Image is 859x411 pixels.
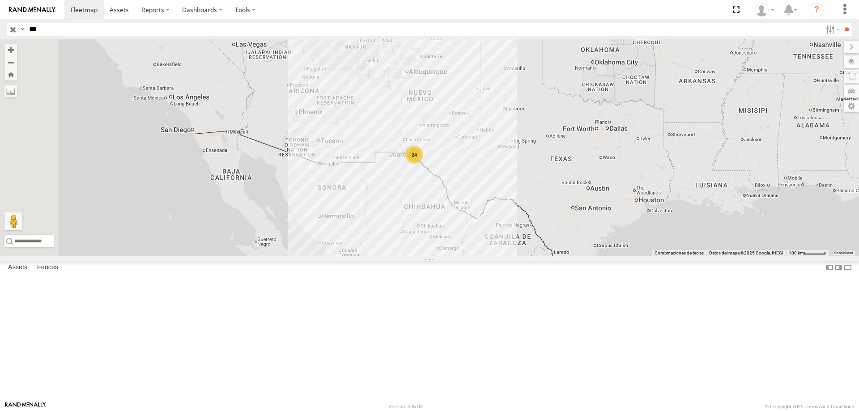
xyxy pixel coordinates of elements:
[405,146,423,164] div: 24
[825,261,834,274] label: Dock Summary Table to the Left
[765,404,854,409] div: © Copyright 2025 -
[789,250,804,255] span: 100 km
[4,68,17,81] button: Zoom Home
[5,402,46,411] a: Visit our Website
[786,250,829,256] button: Escala del mapa: 100 km por 45 píxeles
[822,23,842,36] label: Search Filter Options
[4,56,17,68] button: Zoom out
[844,100,859,112] label: Map Settings
[33,261,63,274] label: Fences
[4,261,32,274] label: Assets
[807,404,854,409] a: Terms and Conditions
[752,3,778,17] div: MANUEL HERNANDEZ
[4,212,22,230] button: Arrastra el hombrecito naranja al mapa para abrir Street View
[843,261,852,274] label: Hide Summary Table
[19,23,26,36] label: Search Query
[834,261,843,274] label: Dock Summary Table to the Right
[4,85,17,97] label: Measure
[809,3,824,17] i: ?
[389,404,423,409] div: Version: 305.03
[655,250,704,256] button: Combinaciones de teclas
[709,250,783,255] span: Datos del mapa ©2025 Google, INEGI
[9,7,55,13] img: rand-logo.svg
[834,251,853,255] a: Condiciones
[4,44,17,56] button: Zoom in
